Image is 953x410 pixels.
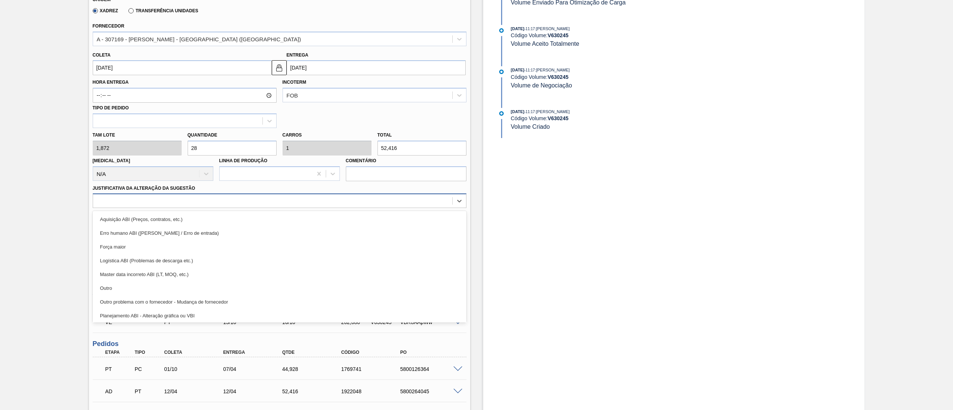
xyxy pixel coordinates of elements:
label: Quantidade [188,132,217,138]
input: dd/mm/yyyy [287,60,466,75]
span: : [PERSON_NAME] [535,109,570,114]
p: PT [105,366,134,372]
div: Outro [93,281,466,295]
label: [MEDICAL_DATA] [93,158,130,163]
div: Logística ABI (Problemas de descarga etc.) [93,254,466,268]
div: Planejamento ABI - Alteração gráfica ou VBI [93,309,466,323]
div: 5800264045 [398,388,466,394]
div: Etapa [103,350,136,355]
label: Hora Entrega [93,77,277,88]
div: Código Volume: [511,32,688,38]
div: Aguardando Descarga [103,383,136,400]
span: - 11:17 [525,27,535,31]
label: Xadrez [93,8,118,13]
label: Incoterm [283,80,306,85]
div: A - 307169 - [PERSON_NAME] - [GEOGRAPHIC_DATA] ([GEOGRAPHIC_DATA]) [97,36,301,42]
label: Observações [93,210,466,221]
span: [DATE] [511,26,524,31]
label: Linha de Produção [219,158,268,163]
img: locked [275,63,284,72]
div: Coleta [162,350,230,355]
div: Força maior [93,240,466,254]
div: Outro problema com o fornecedor - Mudança de fornecedor [93,295,466,309]
img: atual [499,28,504,33]
label: Carros [283,132,302,138]
span: Volume Criado [511,124,550,130]
label: Total [377,132,392,138]
div: Entrega [221,350,289,355]
div: 44,928 [280,366,348,372]
label: Tam lote [93,130,182,141]
div: Qtde [280,350,348,355]
div: Erro humano ABI ([PERSON_NAME] / Erro de entrada) [93,226,466,240]
div: 12/04/2025 [221,388,289,394]
div: 12/04/2025 [162,388,230,394]
button: locked [272,60,287,75]
span: Volume Aceito Totalmente [511,41,579,47]
div: 1922048 [339,388,407,394]
img: atual [499,70,504,74]
span: : [PERSON_NAME] [535,68,570,72]
strong: V 630245 [548,115,568,121]
div: PO [398,350,466,355]
span: [DATE] [511,109,524,114]
label: Tipo de pedido [93,105,129,110]
label: Entrega [287,52,309,58]
div: 1769741 [339,366,407,372]
label: Comentário [346,156,466,166]
div: Master data incorreto ABI (LT, MOQ, etc.) [93,268,466,281]
label: Justificativa da Alteração da Sugestão [93,186,195,191]
p: AD [105,388,134,394]
div: 52,416 [280,388,348,394]
div: 01/10/2024 [162,366,230,372]
div: FOB [287,92,298,99]
div: Código Volume: [511,115,688,121]
span: - 11:17 [525,68,535,72]
span: [DATE] [511,68,524,72]
label: Coleta [93,52,111,58]
span: Volume de Negociação [511,82,572,89]
div: Pedido em Trânsito [103,361,136,377]
strong: V 630245 [548,74,568,80]
input: dd/mm/yyyy [93,60,272,75]
span: : [PERSON_NAME] [535,26,570,31]
div: Tipo [133,350,165,355]
div: Aquisição ABI (Preços, contratos, etc.) [93,212,466,226]
label: Transferência Unidades [128,8,198,13]
div: Código Volume: [511,74,688,80]
strong: V 630245 [548,32,568,38]
div: Código [339,350,407,355]
label: Fornecedor [93,23,124,29]
div: 5800126364 [398,366,466,372]
div: 07/04/2025 [221,366,289,372]
div: Pedido de Compra [133,366,165,372]
div: Pedido de Transferência [133,388,165,394]
h3: Pedidos [93,340,466,348]
span: - 11:17 [525,110,535,114]
img: atual [499,111,504,116]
